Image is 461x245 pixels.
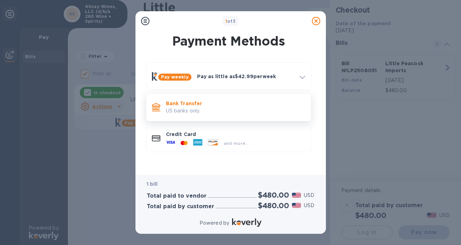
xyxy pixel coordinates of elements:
img: Logo [232,218,261,227]
p: USD [304,202,314,209]
span: 1 [225,19,227,24]
img: USD [292,193,301,198]
p: Credit Card [166,131,305,138]
p: Bank Transfer [166,100,305,107]
b: of 3 [225,19,236,24]
img: USD [292,203,301,208]
b: Pay weekly [161,74,189,80]
h2: $480.00 [258,201,289,210]
h1: Payment Methods [145,34,313,48]
p: Pay as little as $42.99 per week [197,73,294,80]
h2: $480.00 [258,191,289,199]
p: US banks only. [166,107,305,115]
p: USD [304,192,314,199]
p: Powered by [200,219,229,227]
span: and more... [224,141,249,146]
h3: Total paid by customer [147,203,214,210]
h3: Total paid to vendor [147,193,207,199]
b: 1 bill [147,181,158,187]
